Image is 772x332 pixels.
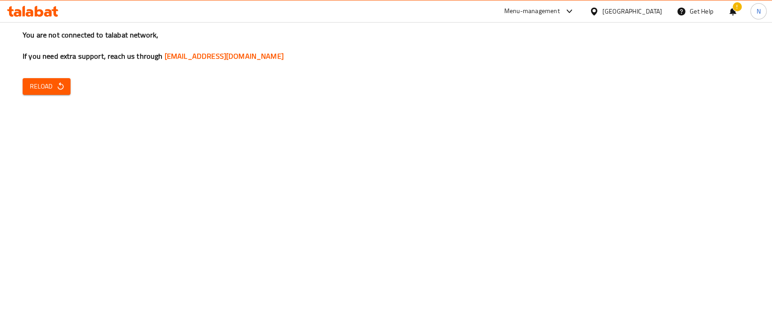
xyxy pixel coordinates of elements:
[504,6,560,17] div: Menu-management
[30,81,63,92] span: Reload
[165,49,284,63] a: [EMAIL_ADDRESS][DOMAIN_NAME]
[23,78,71,95] button: Reload
[756,6,760,16] span: N
[23,30,749,61] h3: You are not connected to talabat network, If you need extra support, reach us through
[602,6,662,16] div: [GEOGRAPHIC_DATA]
